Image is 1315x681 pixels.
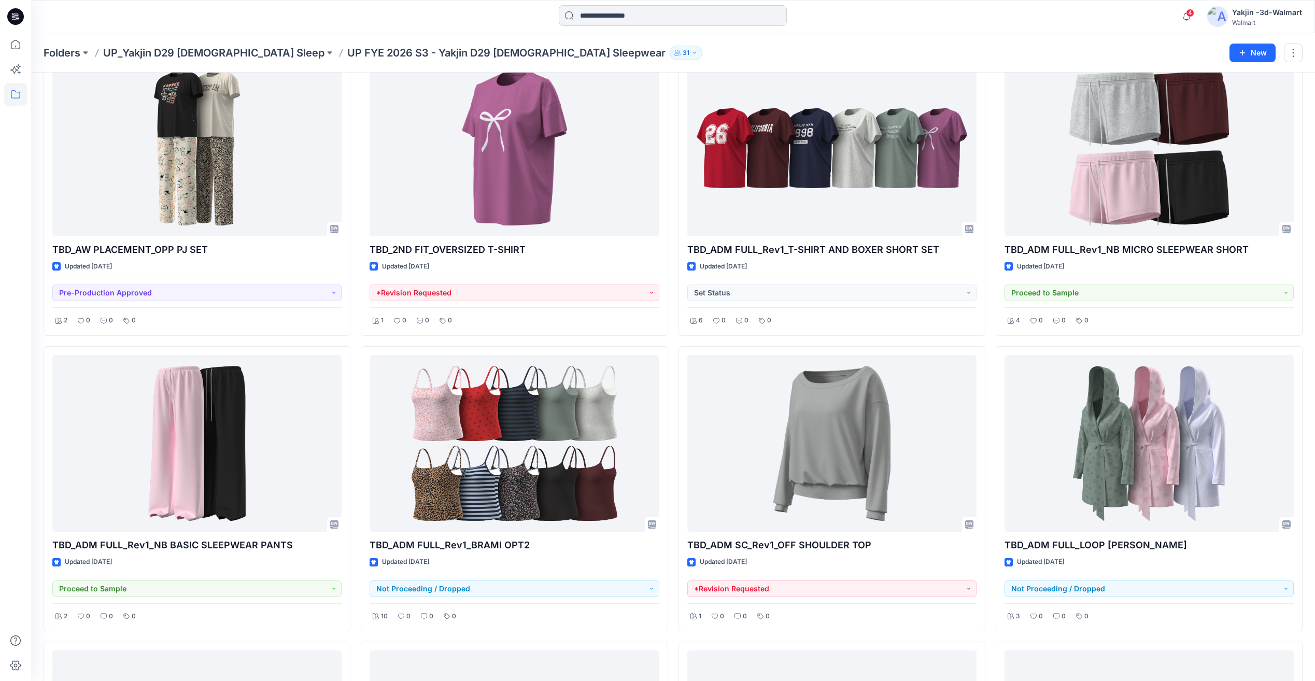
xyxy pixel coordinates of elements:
[132,315,136,326] p: 0
[1016,315,1020,326] p: 4
[687,538,977,552] p: TBD_ADM SC_Rev1_OFF SHOULDER TOP
[1186,9,1194,17] span: 4
[687,59,977,236] a: TBD_ADM FULL_Rev1_T-SHIRT AND BOXER SHORT SET
[381,611,388,622] p: 10
[1207,6,1228,27] img: avatar
[52,538,342,552] p: TBD_ADM FULL_Rev1_NB BASIC SLEEPWEAR PANTS
[683,47,689,59] p: 31
[670,46,702,60] button: 31
[452,611,456,622] p: 0
[744,315,748,326] p: 0
[448,315,452,326] p: 0
[86,315,90,326] p: 0
[44,46,80,60] a: Folders
[425,315,429,326] p: 0
[1229,44,1276,62] button: New
[370,538,659,552] p: TBD_ADM FULL_Rev1_BRAMI OPT2
[382,261,429,272] p: Updated [DATE]
[1084,611,1088,622] p: 0
[347,46,666,60] p: UP FYE 2026 S3 - Yakjin D29 [DEMOGRAPHIC_DATA] Sleepwear
[700,557,747,567] p: Updated [DATE]
[1232,19,1302,26] div: Walmart
[1005,538,1294,552] p: TBD_ADM FULL_LOOP [PERSON_NAME]
[429,611,433,622] p: 0
[402,315,406,326] p: 0
[109,315,113,326] p: 0
[1005,59,1294,236] a: TBD_ADM FULL_Rev1_NB MICRO SLEEPWEAR SHORT
[381,315,384,326] p: 1
[1017,261,1064,272] p: Updated [DATE]
[1084,315,1088,326] p: 0
[699,315,703,326] p: 6
[370,59,659,236] a: TBD_2ND FIT_OVERSIZED T-SHIRT
[52,59,342,236] a: TBD_AW PLACEMENT_OPP PJ SET
[64,611,67,622] p: 2
[86,611,90,622] p: 0
[370,243,659,257] p: TBD_2ND FIT_OVERSIZED T-SHIRT
[103,46,324,60] a: UP_Yakjin D29 [DEMOGRAPHIC_DATA] Sleep
[699,611,701,622] p: 1
[1232,6,1302,19] div: Yakjin -3d-Walmart
[65,261,112,272] p: Updated [DATE]
[1062,611,1066,622] p: 0
[700,261,747,272] p: Updated [DATE]
[1017,557,1064,567] p: Updated [DATE]
[1062,315,1066,326] p: 0
[406,611,411,622] p: 0
[1005,243,1294,257] p: TBD_ADM FULL_Rev1_NB MICRO SLEEPWEAR SHORT
[1039,315,1043,326] p: 0
[767,315,771,326] p: 0
[687,355,977,532] a: TBD_ADM SC_Rev1_OFF SHOULDER TOP
[687,243,977,257] p: TBD_ADM FULL_Rev1_T-SHIRT AND BOXER SHORT SET
[52,243,342,257] p: TBD_AW PLACEMENT_OPP PJ SET
[766,611,770,622] p: 0
[370,355,659,532] a: TBD_ADM FULL_Rev1_BRAMI OPT2
[382,557,429,567] p: Updated [DATE]
[722,315,726,326] p: 0
[64,315,67,326] p: 2
[109,611,113,622] p: 0
[132,611,136,622] p: 0
[65,557,112,567] p: Updated [DATE]
[1039,611,1043,622] p: 0
[743,611,747,622] p: 0
[720,611,724,622] p: 0
[1005,355,1294,532] a: TBD_ADM FULL_LOOP TERRY ROBE
[52,355,342,532] a: TBD_ADM FULL_Rev1_NB BASIC SLEEPWEAR PANTS
[1016,611,1020,622] p: 3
